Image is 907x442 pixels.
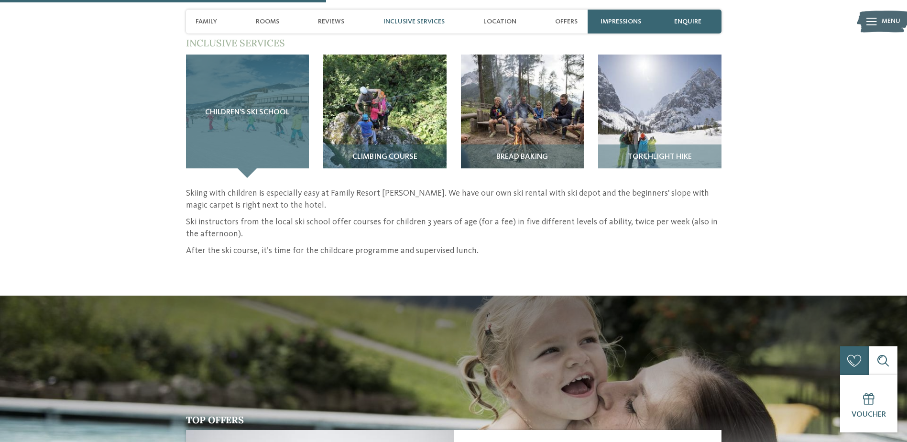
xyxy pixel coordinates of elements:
span: Impressions [601,18,641,26]
span: Inclusive services [383,18,445,26]
p: Skiing with children is especially easy at Family Resort [PERSON_NAME]. We have our own ski renta... [186,188,721,211]
span: Inclusive services [186,37,285,49]
img: Our family hotel in Sexten, your holiday home in the Dolomiten [461,55,584,178]
span: Bread baking [496,153,548,162]
img: Our family hotel in Sexten, your holiday home in the Dolomiten [598,55,721,178]
a: Voucher [840,375,897,432]
p: After the ski course, it’s time for the childcare programme and supervised lunch. [186,245,721,257]
span: Rooms [256,18,279,26]
span: Climbing course [352,153,417,162]
span: Offers [555,18,578,26]
span: Family [196,18,217,26]
span: Torchlight hike [628,153,692,162]
span: Location [483,18,516,26]
span: Top offers [186,414,244,426]
p: Ski instructors from the local ski school offer courses for children 3 years of age (for a fee) i... [186,216,721,240]
img: Our family hotel in Sexten, your holiday home in the Dolomiten [323,55,447,178]
span: Children’s ski school [205,109,289,117]
span: Reviews [318,18,344,26]
span: enquire [674,18,701,26]
span: Voucher [852,411,886,419]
